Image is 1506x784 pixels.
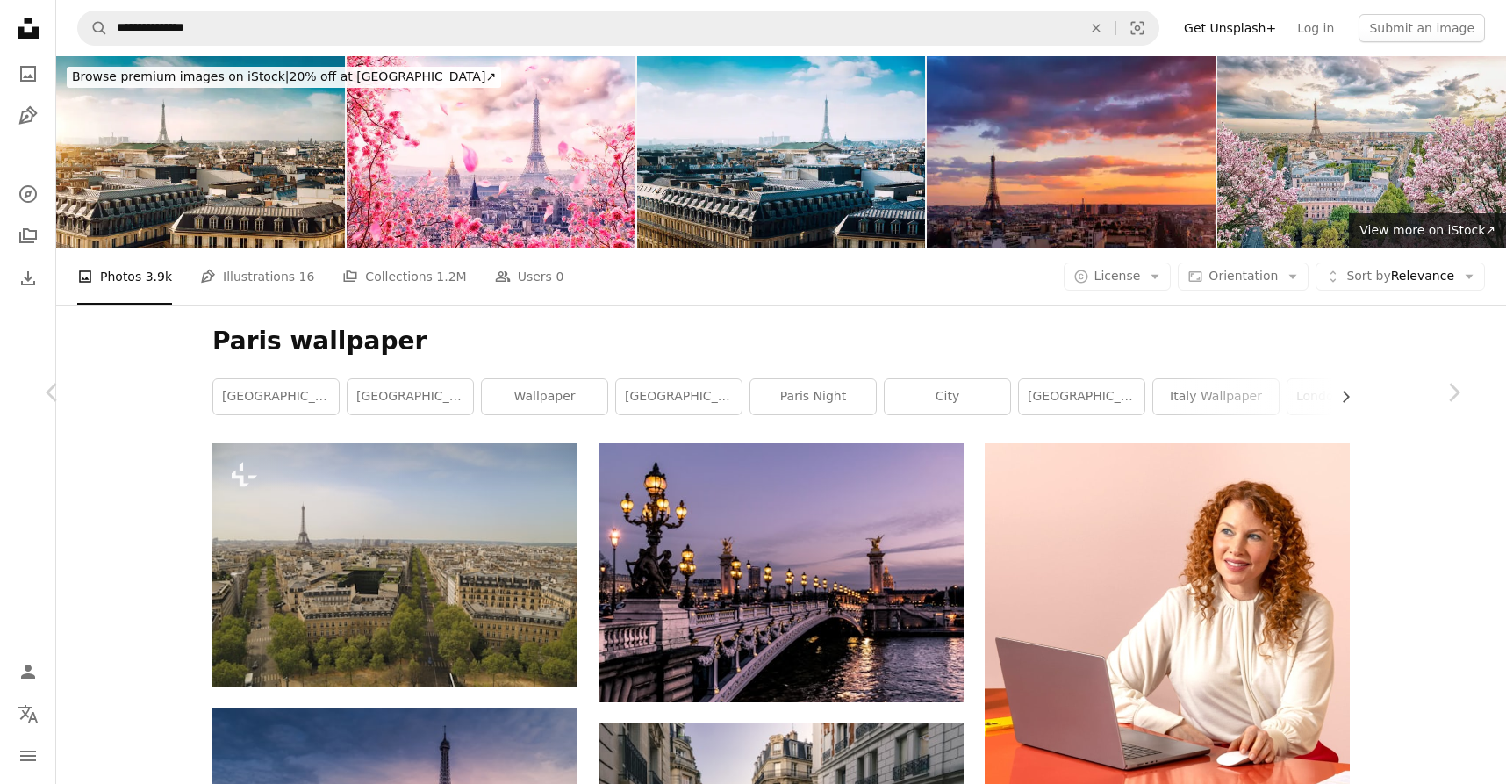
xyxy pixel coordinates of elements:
button: License [1064,263,1172,291]
a: Illustrations [11,98,46,133]
a: Users 0 [495,248,564,305]
button: Visual search [1116,11,1158,45]
span: 16 [299,267,315,286]
a: bridge during night time [599,565,964,580]
a: Get Unsplash+ [1173,14,1287,42]
button: Sort byRelevance [1316,263,1485,291]
a: paris night [750,379,876,414]
img: Aerial cityscape view of Paris, France [637,56,926,248]
button: Search Unsplash [78,11,108,45]
a: Log in / Sign up [11,654,46,689]
a: london wallpaper [1287,379,1413,414]
a: [GEOGRAPHIC_DATA] [1019,379,1144,414]
a: italy wallpaper [1153,379,1279,414]
span: 0 [556,267,563,286]
a: [GEOGRAPHIC_DATA] [348,379,473,414]
a: Photos [11,56,46,91]
button: Submit an image [1359,14,1485,42]
button: Language [11,696,46,731]
a: wallpaper [482,379,607,414]
a: Browse premium images on iStock|20% off at [GEOGRAPHIC_DATA]↗ [56,56,512,98]
a: View more on iStock↗ [1349,213,1506,248]
div: 20% off at [GEOGRAPHIC_DATA] ↗ [67,67,501,88]
a: Download History [11,261,46,296]
span: Relevance [1346,268,1454,285]
img: a view of the eiffel tower from the top of the eiffel [212,443,577,687]
a: Collections 1.2M [342,248,466,305]
button: Orientation [1178,263,1309,291]
a: Explore [11,176,46,212]
h1: Paris wallpaper [212,326,1350,357]
span: View more on iStock ↗ [1359,223,1495,237]
span: Sort by [1346,269,1390,283]
a: [GEOGRAPHIC_DATA] [616,379,742,414]
a: Collections [11,219,46,254]
a: city [885,379,1010,414]
button: scroll list to the right [1330,379,1350,414]
img: cityscape view of Paris skyline with Eiffel tower and rooftops. Paris, France [56,56,345,248]
a: Illustrations 16 [200,248,314,305]
span: Orientation [1208,269,1278,283]
span: 1.2M [436,267,466,286]
img: Paris city in the springtime [347,56,635,248]
button: Menu [11,738,46,773]
a: [GEOGRAPHIC_DATA] [213,379,339,414]
form: Find visuals sitewide [77,11,1159,46]
span: License [1094,269,1141,283]
span: Browse premium images on iStock | [72,69,289,83]
img: Paris city in the springtime [1217,56,1506,248]
a: Next [1401,308,1506,477]
img: bridge during night time [599,443,964,702]
a: Log in [1287,14,1345,42]
img: Paris cityscape [927,56,1216,248]
button: Clear [1077,11,1115,45]
a: a view of the eiffel tower from the top of the eiffel [212,557,577,572]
